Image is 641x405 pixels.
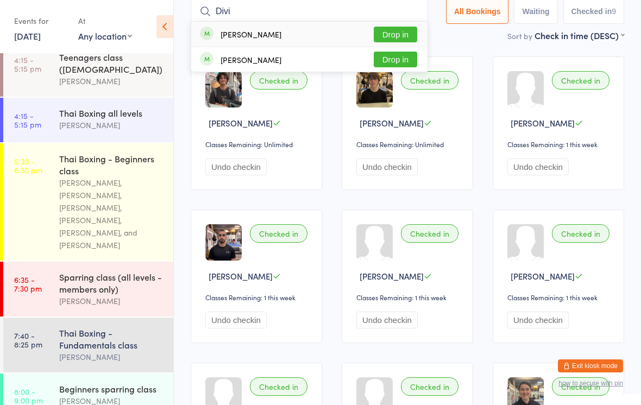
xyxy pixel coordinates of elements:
div: Checked in [250,377,307,396]
div: 9 [612,7,616,16]
span: [PERSON_NAME] [209,270,273,282]
div: At [78,12,132,30]
button: Undo checkin [356,312,418,328]
div: Any location [78,30,132,42]
div: [PERSON_NAME], [PERSON_NAME], [PERSON_NAME], [PERSON_NAME], [PERSON_NAME], and [PERSON_NAME] [59,176,164,251]
button: Drop in [374,27,417,42]
div: Classes Remaining: Unlimited [356,140,462,149]
div: [PERSON_NAME] [59,75,164,87]
time: 7:40 - 8:25 pm [14,331,42,349]
div: Checked in [401,377,458,396]
div: Classes Remaining: 1 this week [356,293,462,302]
div: Classes Remaining: 1 this week [507,293,613,302]
button: Exit kiosk mode [558,359,623,372]
div: Thai Boxing all levels [59,107,164,119]
div: Check in time (DESC) [535,29,624,41]
img: image1756113038.png [356,71,393,107]
div: Events for [14,12,67,30]
time: 4:15 - 5:15 pm [14,55,41,73]
div: [PERSON_NAME] [59,119,164,131]
div: [PERSON_NAME] [221,30,281,39]
time: 6:35 - 7:30 pm [14,275,42,293]
div: Checked in [250,224,307,243]
div: Thai Boxing - Beginners class [59,153,164,176]
time: 8:00 - 9:00 pm [14,387,43,404]
button: Drop in [374,52,417,67]
time: 4:15 - 5:15 pm [14,111,41,129]
button: how to secure with pin [558,379,623,387]
div: [PERSON_NAME] [59,351,164,363]
div: Classes Remaining: 1 this week [205,293,311,302]
div: Thai Boxing - Fundamentals class [59,327,164,351]
div: Checked in [552,377,609,396]
a: 4:15 -5:15 pmThai Boxing all levels[PERSON_NAME] [3,98,173,142]
a: 5:30 -6:30 pmThai Boxing - Beginners class[PERSON_NAME], [PERSON_NAME], [PERSON_NAME], [PERSON_NA... [3,143,173,261]
span: [PERSON_NAME] [511,117,575,129]
img: image1756113019.png [205,71,242,107]
span: [PERSON_NAME] [209,117,273,129]
div: Checked in [401,71,458,90]
div: Beginners sparring class [59,383,164,395]
a: 6:35 -7:30 pmSparring class (all levels - members only)[PERSON_NAME] [3,262,173,317]
div: [PERSON_NAME] [59,295,164,307]
span: [PERSON_NAME] [511,270,575,282]
div: Classes Remaining: 1 this week [507,140,613,149]
a: 7:40 -8:25 pmThai Boxing - Fundamentals class[PERSON_NAME] [3,318,173,372]
button: Undo checkin [356,159,418,175]
a: 4:15 -5:15 pmTeenagers class ([DEMOGRAPHIC_DATA])[PERSON_NAME] [3,42,173,97]
div: [PERSON_NAME] [221,55,281,64]
div: Teenagers class ([DEMOGRAPHIC_DATA]) [59,51,164,75]
div: Sparring class (all levels - members only) [59,271,164,295]
div: Checked in [401,224,458,243]
span: [PERSON_NAME] [360,270,424,282]
button: Undo checkin [507,159,569,175]
a: [DATE] [14,30,41,42]
button: Undo checkin [205,312,267,328]
label: Sort by [507,30,532,41]
button: Undo checkin [507,312,569,328]
div: Classes Remaining: Unlimited [205,140,311,149]
span: [PERSON_NAME] [360,117,424,129]
img: image1749548194.png [205,224,242,261]
div: Checked in [552,224,609,243]
button: Undo checkin [205,159,267,175]
time: 5:30 - 6:30 pm [14,157,42,174]
div: Checked in [250,71,307,90]
div: Checked in [552,71,609,90]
